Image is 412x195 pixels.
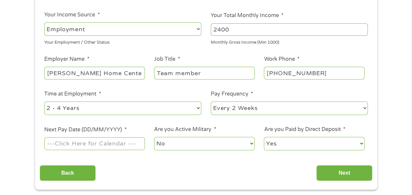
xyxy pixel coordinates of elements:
[154,56,180,63] label: Job Title
[154,67,254,79] input: Cashier
[44,126,127,133] label: Next Pay Date (DD/MM/YYYY)
[44,37,201,46] div: Your Employment / Other Status
[211,12,284,19] label: Your Total Monthly Income
[44,137,145,150] input: ---Click Here for Calendar ---
[211,37,368,46] div: Monthly Gross Income (Min 1000)
[316,165,372,181] input: Next
[264,126,345,133] label: Are you Paid by Direct Deposit
[264,56,299,63] label: Work Phone
[211,23,368,36] input: 1800
[264,67,364,79] input: (231) 754-4010
[44,11,100,18] label: Your Income Source
[44,56,89,63] label: Employer Name
[44,67,145,79] input: Walmart
[44,91,101,97] label: Time at Employment
[211,91,253,97] label: Pay Frequency
[40,165,96,181] input: Back
[154,126,216,133] label: Are you Active Military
